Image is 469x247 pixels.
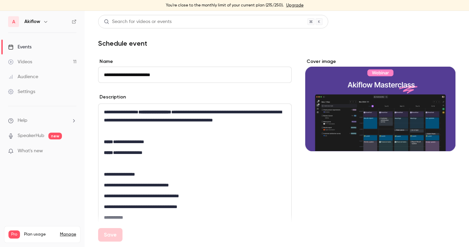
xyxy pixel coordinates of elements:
[8,59,32,65] div: Videos
[12,18,15,25] span: A
[8,230,20,239] span: Pro
[286,3,304,8] a: Upgrade
[18,132,44,139] a: SpeakerHub
[305,58,456,65] label: Cover image
[18,117,27,124] span: Help
[8,44,31,50] div: Events
[98,104,291,239] div: editor
[24,232,56,237] span: Plan usage
[24,18,40,25] h6: Akiflow
[104,18,172,25] div: Search for videos or events
[98,39,455,47] h1: Schedule event
[98,104,292,240] section: description
[98,58,292,65] label: Name
[8,88,35,95] div: Settings
[48,133,62,139] span: new
[305,58,456,151] section: Cover image
[8,73,38,80] div: Audience
[60,232,76,237] a: Manage
[98,94,126,100] label: Description
[68,148,76,154] iframe: Noticeable Trigger
[18,148,43,155] span: What's new
[8,117,76,124] li: help-dropdown-opener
